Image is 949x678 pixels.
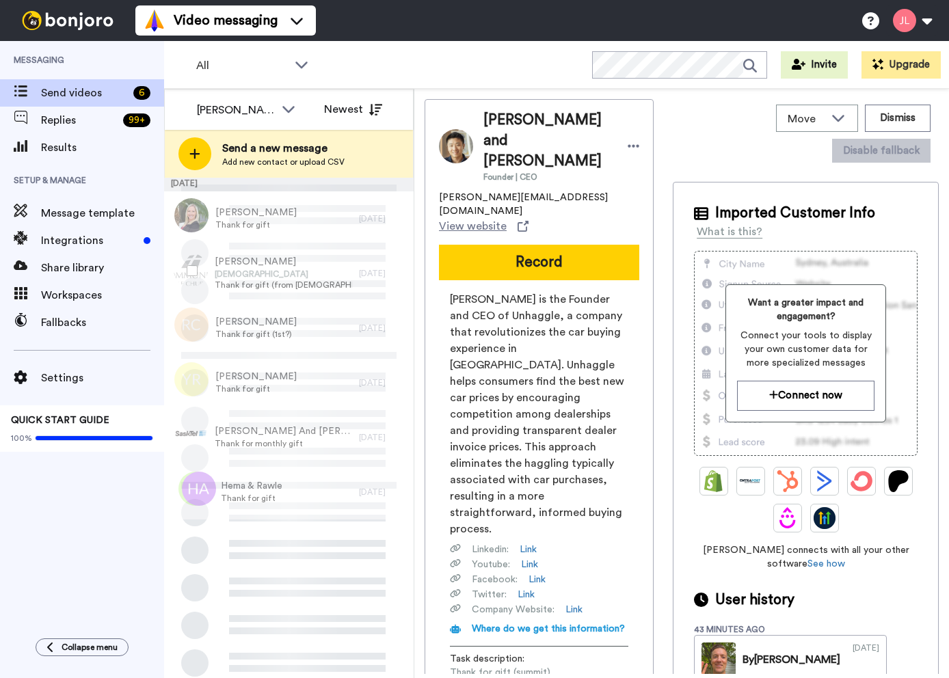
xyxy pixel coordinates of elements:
[174,198,209,232] img: d50ff2b2-d5c4-446b-b23b-73fe6ed8c73b.jpg
[215,424,352,438] span: [PERSON_NAME] And [PERSON_NAME]
[521,558,538,571] a: Link
[715,590,794,610] span: User history
[483,110,614,172] span: [PERSON_NAME] and [PERSON_NAME]
[737,381,874,410] button: Connect now
[450,652,546,666] span: Task description :
[694,624,783,635] div: 43 minutes ago
[123,113,150,127] div: 99 +
[221,479,282,493] span: Hema & Rawle
[737,329,874,370] span: Connect your tools to display your own customer data for more specialized messages
[439,218,507,234] span: View website
[565,603,583,616] a: Link
[41,287,164,303] span: Workspaces
[215,269,352,280] span: [DEMOGRAPHIC_DATA]
[174,308,209,342] img: rc.png
[144,10,165,31] img: vm-color.svg
[221,493,282,504] span: Thank for gift
[743,651,840,668] div: By [PERSON_NAME]
[777,470,799,492] img: Hubspot
[694,543,918,571] span: [PERSON_NAME] connects with all your other software
[41,314,164,331] span: Fallbacks
[215,438,352,449] span: Thank for monthly gift
[314,96,392,123] button: Newest
[814,507,836,529] img: GoHighLevel
[529,573,546,586] a: Link
[740,470,762,492] img: Ontraport
[518,588,535,601] a: Link
[483,172,614,182] span: Founder | CEO
[215,315,297,329] span: [PERSON_NAME]
[887,470,909,492] img: Patreon
[472,543,509,556] span: Linkedin :
[215,329,297,340] span: Thank for gift (1st?)
[472,603,554,616] span: Company Website :
[861,51,941,79] button: Upgrade
[788,111,825,127] span: Move
[472,588,507,601] span: Twitter :
[11,416,109,425] span: QUICK START GUIDE
[701,642,736,677] img: e76152ca-991b-4d77-ada3-74cd017fa22c-thumb.jpg
[11,433,32,444] span: 100%
[359,377,407,388] div: [DATE]
[215,206,297,219] span: [PERSON_NAME]
[851,470,872,492] img: ConvertKit
[41,139,164,156] span: Results
[182,472,216,506] img: ha.png
[697,223,762,240] div: What is this?
[174,11,278,30] span: Video messaging
[215,280,352,290] span: Thank for gift (from [DEMOGRAPHIC_DATA])
[41,205,164,221] span: Message template
[41,85,128,101] span: Send videos
[133,86,150,100] div: 6
[41,232,138,249] span: Integrations
[450,291,628,537] span: [PERSON_NAME] is the Founder and CEO of Unhaggle, a company that revolutionizes the car buying ex...
[832,139,931,163] button: Disable fallback
[197,102,275,118] div: [PERSON_NAME]
[865,105,931,132] button: Dismiss
[359,487,407,498] div: [DATE]
[41,260,164,276] span: Share library
[781,51,848,79] button: Invite
[41,370,164,386] span: Settings
[777,507,799,529] img: Drip
[174,362,209,396] img: yr.png
[215,255,352,269] span: [PERSON_NAME]
[703,470,725,492] img: Shopify
[814,470,836,492] img: ActiveCampaign
[439,129,473,163] img: Image of Andrew Tai and Alisa Lau
[439,191,639,218] span: [PERSON_NAME][EMAIL_ADDRESS][DOMAIN_NAME]
[807,559,845,569] a: See how
[439,218,529,234] a: View website
[359,213,407,224] div: [DATE]
[439,245,639,280] button: Record
[16,11,119,30] img: bj-logo-header-white.svg
[215,370,297,383] span: [PERSON_NAME]
[164,178,414,191] div: [DATE]
[472,624,625,634] span: Where do we get this information?
[222,157,345,167] span: Add new contact or upload CSV
[36,638,129,656] button: Collapse menu
[62,642,118,653] span: Collapse menu
[215,383,297,394] span: Thank for gift
[178,472,213,506] img: rb.png
[222,140,345,157] span: Send a new message
[359,268,407,279] div: [DATE]
[737,296,874,323] span: Want a greater impact and engagement?
[472,558,510,571] span: Youtube :
[215,219,297,230] span: Thank for gift
[41,112,118,128] span: Replies
[520,543,537,556] a: Link
[196,57,288,74] span: All
[359,432,407,443] div: [DATE]
[853,642,879,677] div: [DATE]
[715,203,875,223] span: Imported Customer Info
[174,417,208,451] img: 6d6fc266-9914-41e0-b9cb-09e050110f9e.png
[472,573,518,586] span: Facebook :
[359,323,407,334] div: [DATE]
